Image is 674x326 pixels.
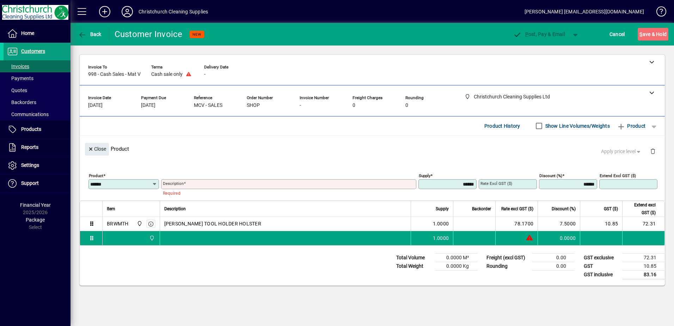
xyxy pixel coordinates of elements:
div: Christchurch Cleaning Supplies [139,6,208,17]
span: Products [21,126,41,132]
button: Cancel [608,28,627,41]
span: [PERSON_NAME] TOOL HOLDER HOLSTER [164,220,261,227]
td: Rounding [483,262,532,270]
span: 1.0000 [433,220,449,227]
td: 7.5000 [538,217,580,231]
span: Extend excl GST ($) [627,201,656,217]
button: Save & Hold [638,28,668,41]
mat-label: Rate excl GST ($) [480,181,512,186]
div: 78.1700 [500,220,533,227]
span: Payments [7,76,33,81]
button: Post, Pay & Email [509,28,568,41]
button: Delete [644,143,661,160]
span: 998 - Cash Sales - Mat V [88,72,141,77]
td: 0.0000 [538,231,580,245]
td: 72.31 [623,253,665,262]
app-page-header-button: Close [83,146,111,152]
div: Customer Invoice [115,29,183,40]
a: Communications [4,108,71,120]
td: Freight (excl GST) [483,253,532,262]
td: GST inclusive [580,270,623,279]
button: Add [93,5,116,18]
span: Quotes [7,87,27,93]
label: Show Line Volumes/Weights [544,122,610,129]
td: 10.85 [623,262,665,270]
span: SHOP [247,103,260,108]
span: Product History [484,120,520,132]
span: P [525,31,528,37]
app-page-header-button: Delete [644,148,661,154]
span: Discount (%) [552,205,576,213]
span: Home [21,30,34,36]
span: Christchurch Cleaning Supplies Ltd [135,220,143,228]
a: Support [4,175,71,192]
a: Payments [4,72,71,84]
td: 0.0000 M³ [435,253,477,262]
div: [PERSON_NAME] [EMAIL_ADDRESS][DOMAIN_NAME] [525,6,644,17]
span: Rate excl GST ($) [501,205,533,213]
mat-label: Discount (%) [539,173,562,178]
mat-label: Product [89,173,103,178]
span: MCV - SALES [194,103,222,108]
button: Close [85,143,109,156]
span: [DATE] [88,103,103,108]
span: [DATE] [141,103,155,108]
span: Item [107,205,115,213]
span: 0 [353,103,355,108]
td: 72.31 [622,217,664,231]
button: Back [76,28,103,41]
span: S [639,31,642,37]
a: Settings [4,157,71,174]
span: Apply price level [601,148,642,155]
span: Package [26,217,45,223]
td: 10.85 [580,217,622,231]
mat-label: Supply [419,173,430,178]
span: - [204,72,206,77]
span: Settings [21,162,39,168]
button: Product History [482,120,523,132]
td: Total Weight [393,262,435,270]
span: Invoices [7,64,29,69]
span: GST ($) [604,205,618,213]
div: BRWMTH [107,220,129,227]
a: Knowledge Base [651,1,665,24]
span: Support [21,180,39,186]
span: NEW [192,32,201,37]
a: Backorders [4,96,71,108]
span: Backorder [472,205,491,213]
span: Customers [21,48,45,54]
td: Total Volume [393,253,435,262]
td: GST exclusive [580,253,623,262]
td: 83.16 [623,270,665,279]
span: Financial Year [20,202,51,208]
span: ost, Pay & Email [513,31,565,37]
a: Products [4,121,71,138]
td: 0.00 [532,253,575,262]
a: Reports [4,139,71,156]
div: Product [80,136,665,162]
a: Quotes [4,84,71,96]
span: Back [78,31,102,37]
span: ave & Hold [639,29,667,40]
span: Cash sale only [151,72,183,77]
button: Profile [116,5,139,18]
span: 1.0000 [433,235,449,242]
span: Backorders [7,99,36,105]
a: Invoices [4,60,71,72]
app-page-header-button: Back [71,28,109,41]
span: 0 [405,103,408,108]
span: - [300,103,301,108]
span: Supply [436,205,449,213]
span: Cancel [609,29,625,40]
td: 0.0000 Kg [435,262,477,270]
span: Description [164,205,186,213]
a: Home [4,25,71,42]
td: GST [580,262,623,270]
button: Apply price level [598,145,645,158]
mat-label: Description [163,181,184,186]
mat-error: Required [163,189,411,197]
span: Communications [7,111,49,117]
span: Close [88,143,106,155]
td: 0.00 [532,262,575,270]
span: Reports [21,144,38,150]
